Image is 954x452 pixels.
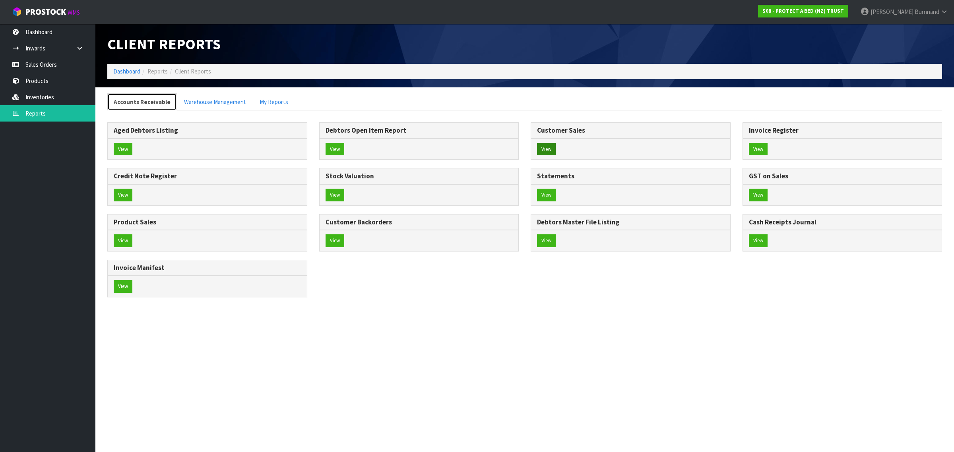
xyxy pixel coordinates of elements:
h3: GST on Sales [749,172,936,180]
h3: Aged Debtors Listing [114,127,301,134]
small: WMS [68,9,80,16]
button: View [326,234,344,247]
button: View [326,143,344,156]
button: View [749,234,768,247]
img: cube-alt.png [12,7,22,17]
button: View [114,189,132,201]
button: View [114,143,132,156]
span: Client Reports [107,35,221,53]
button: View [114,280,132,293]
button: View [537,234,556,247]
span: ProStock [25,7,66,17]
h3: Debtors Master File Listing [537,218,724,226]
h3: Product Sales [114,218,301,226]
a: Dashboard [113,68,140,75]
h3: Cash Receipts Journal [749,218,936,226]
button: View [326,189,344,201]
button: View [749,189,768,201]
strong: S08 - PROTECT A BED (NZ) TRUST [762,8,844,14]
button: View [537,143,556,156]
a: Accounts Receivable [107,93,177,110]
h3: Customer Backorders [326,218,513,226]
span: Reports [147,68,168,75]
span: Burnnand [915,8,939,15]
span: Client Reports [175,68,211,75]
h3: Statements [537,172,724,180]
h3: Stock Valuation [326,172,513,180]
button: View [749,143,768,156]
span: [PERSON_NAME] [871,8,913,15]
a: My Reports [253,93,295,110]
button: View [114,234,132,247]
h3: Credit Note Register [114,172,301,180]
button: View [537,189,556,201]
h3: Invoice Register [749,127,936,134]
h3: Debtors Open Item Report [326,127,513,134]
h3: Customer Sales [537,127,724,134]
h3: Invoice Manifest [114,264,301,272]
a: Warehouse Management [178,93,252,110]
